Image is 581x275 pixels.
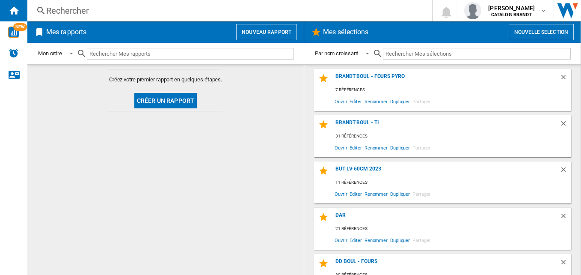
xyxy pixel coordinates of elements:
b: CATALOG BRANDT [491,12,532,18]
input: Rechercher Mes sélections [383,48,571,60]
div: 11 références [333,177,571,188]
div: Supprimer [560,120,571,131]
div: BUT LV-60cm 2023 [333,166,560,177]
div: Supprimer [560,212,571,224]
span: Renommer [363,142,389,153]
span: Dupliquer [389,96,411,107]
div: 7 références [333,85,571,96]
div: Rechercher [46,5,410,17]
button: Créer un rapport [134,93,197,108]
span: Créez votre premier rapport en quelques étapes. [109,76,222,84]
img: wise-card.svg [8,27,19,38]
span: Dupliquer [389,188,411,200]
button: Nouvelle selection [509,24,574,40]
div: Supprimer [560,73,571,85]
span: NEW [13,23,27,31]
span: Ouvrir [333,188,348,200]
img: profile.jpg [464,2,481,19]
span: Editer [348,234,363,246]
span: Ouvrir [333,234,348,246]
span: Editer [348,96,363,107]
span: Ouvrir [333,142,348,153]
div: Mon ordre [38,50,62,57]
div: BRANDT BOUL - FOURS PYRO [333,73,560,85]
span: Renommer [363,188,389,200]
img: alerts-logo.svg [9,48,19,58]
span: Partager [411,96,432,107]
div: Supprimer [560,166,571,177]
span: Ouvrir [333,96,348,107]
span: Editer [348,142,363,153]
span: Partager [411,188,432,200]
div: 31 références [333,131,571,142]
div: BRANDT BOUL - TI [333,120,560,131]
div: dar [333,212,560,224]
div: 21 références [333,224,571,234]
button: Nouveau rapport [236,24,297,40]
div: Par nom croissant [315,50,358,57]
span: Partager [411,234,432,246]
h2: Mes rapports [44,24,88,40]
span: Renommer [363,234,389,246]
div: Supprimer [560,258,571,270]
div: DD Boul - Fours [333,258,560,270]
span: Dupliquer [389,234,411,246]
span: Dupliquer [389,142,411,153]
input: Rechercher Mes rapports [87,48,294,60]
span: Editer [348,188,363,200]
h2: Mes sélections [321,24,370,40]
span: [PERSON_NAME] [488,4,535,12]
span: Renommer [363,96,389,107]
span: Partager [411,142,432,153]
